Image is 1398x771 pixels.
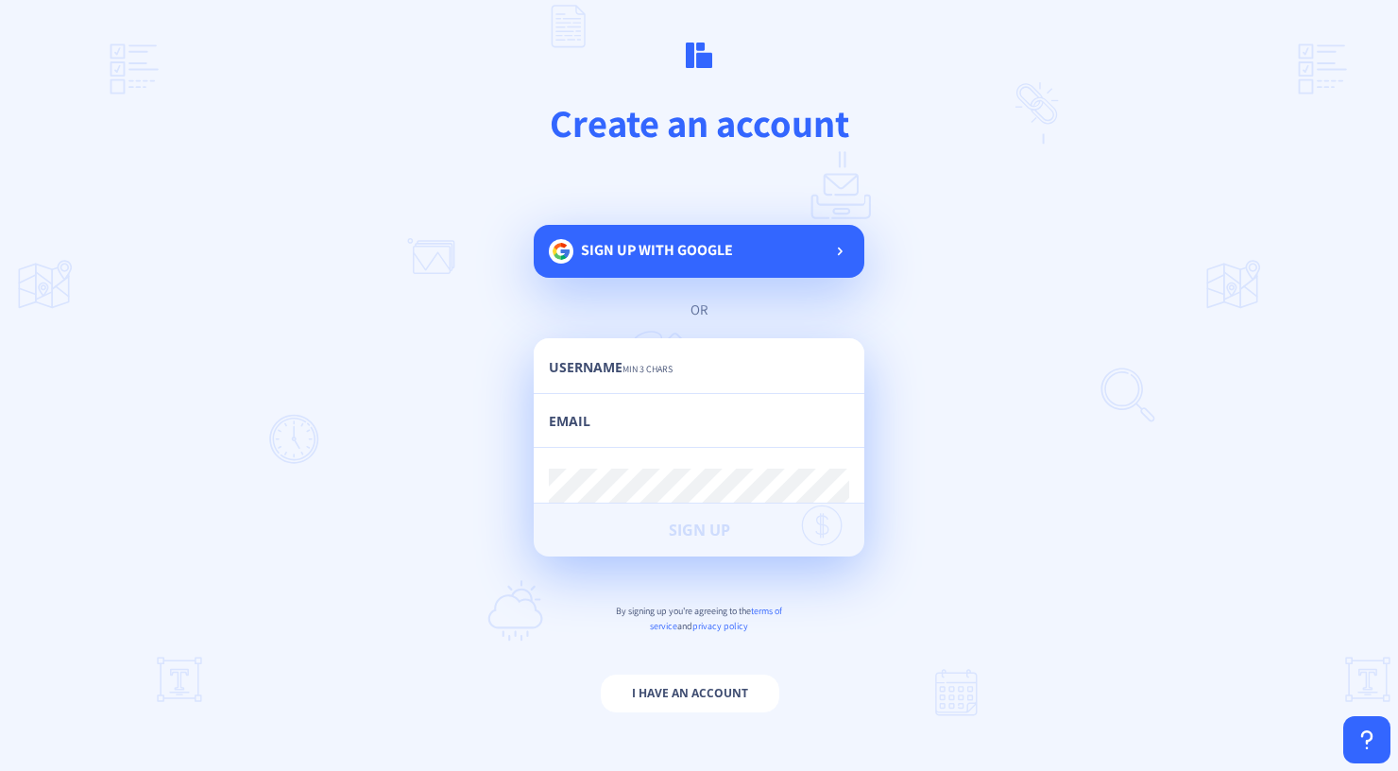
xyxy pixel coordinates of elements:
[553,300,845,319] div: or
[534,604,864,634] p: By signing up you're agreeing to the and
[534,504,864,557] button: Sign Up
[581,240,733,260] span: Sign up with google
[549,239,573,264] img: google.svg
[105,97,1293,148] h1: Create an account
[601,675,779,712] button: I have an account
[686,43,712,69] img: logo.svg
[669,523,730,538] span: Sign Up
[692,620,748,632] span: privacy policy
